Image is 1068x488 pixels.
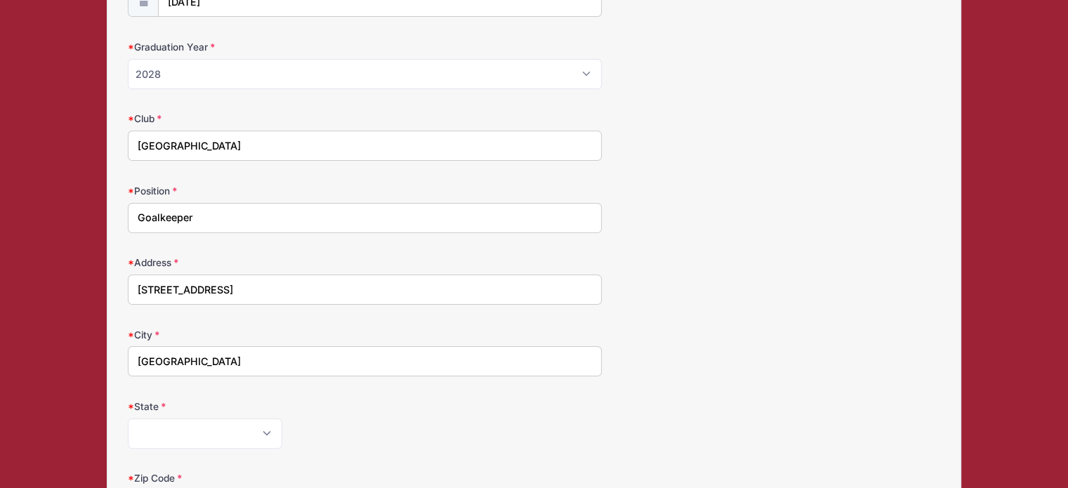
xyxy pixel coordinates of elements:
[128,184,399,198] label: Position
[128,328,399,342] label: City
[128,471,399,485] label: Zip Code
[128,112,399,126] label: Club
[128,256,399,270] label: Address
[128,40,399,54] label: Graduation Year
[128,400,399,414] label: State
